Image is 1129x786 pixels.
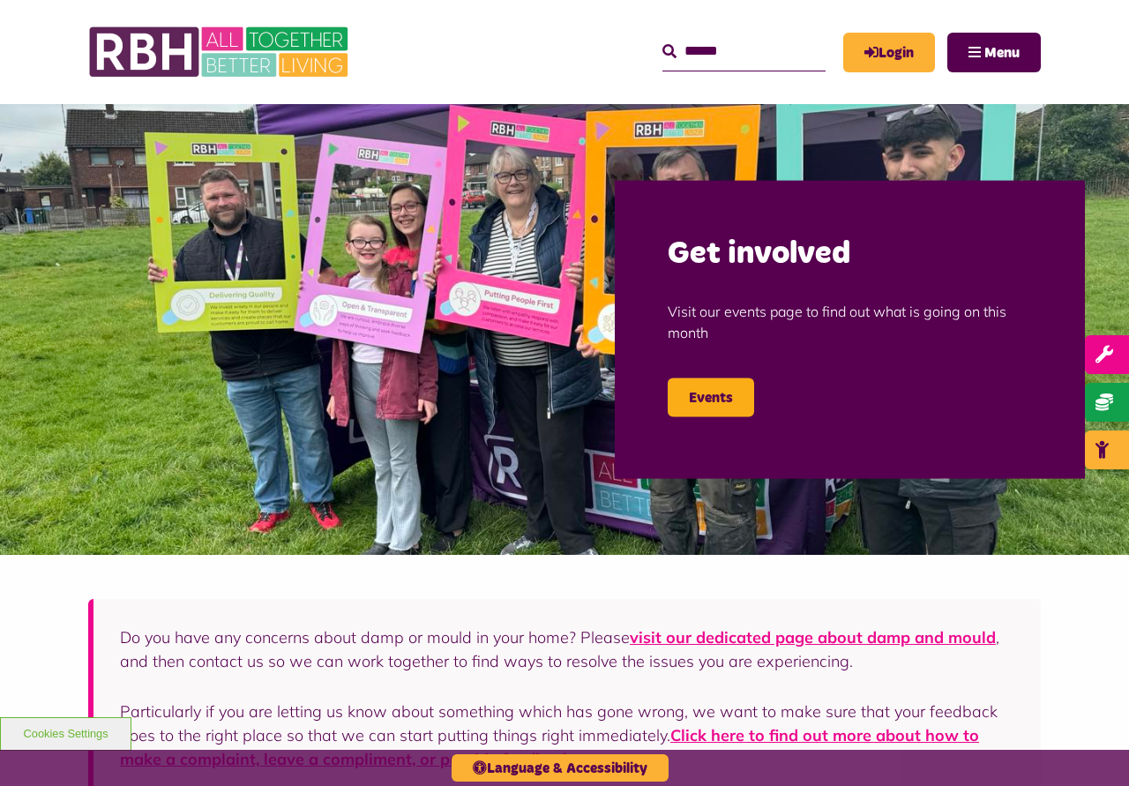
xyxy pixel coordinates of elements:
[1050,707,1129,786] iframe: Netcall Web Assistant for live chat
[88,18,353,86] img: RBH
[452,754,669,782] button: Language & Accessibility
[668,378,754,417] a: Events
[843,33,935,72] a: MyRBH
[120,625,1014,673] p: Do you have any concerns about damp or mould in your home? Please , and then contact us so we can...
[668,233,1032,274] h2: Get involved
[947,33,1041,72] button: Navigation
[668,274,1032,370] p: Visit our events page to find out what is going on this month
[120,700,1014,771] p: Particularly if you are letting us know about something which has gone wrong, we want to make sur...
[984,46,1020,60] span: Menu
[630,627,996,648] a: visit our dedicated page about damp and mould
